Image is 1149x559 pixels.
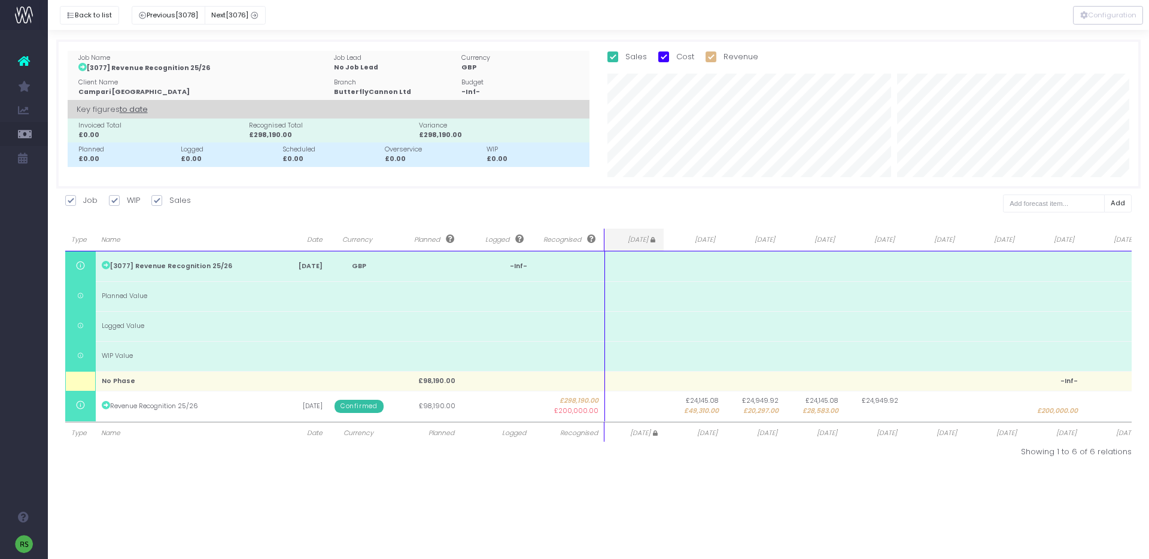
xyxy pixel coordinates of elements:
[466,235,524,245] span: Logged
[78,145,176,154] div: Planned
[554,406,598,416] span: £200,000.00
[334,63,457,72] div: No Job Lead
[95,391,275,421] td: Revenue Recognition 25/26
[1089,429,1136,438] span: [DATE]
[909,235,955,245] span: [DATE]
[181,154,278,164] div: £0.00
[390,391,461,421] td: £98,190.00
[466,429,526,438] span: Logged
[77,100,148,119] span: Key figures
[283,235,323,245] span: Date
[729,429,777,438] span: [DATE]
[729,235,775,245] span: [DATE]
[686,396,719,406] span: £24,145.08
[334,53,457,63] div: Job Lead
[226,10,248,20] span: [3076]
[461,53,584,63] div: Currency
[1073,6,1143,25] div: Vertical button group
[78,121,244,130] div: Invoiced Total
[610,235,656,245] span: [DATE]
[789,235,835,245] span: [DATE]
[862,396,898,406] span: £24,949.92
[1089,235,1134,245] span: [DATE]
[175,10,198,20] span: [3078]
[487,154,584,164] div: £0.00
[969,429,1017,438] span: [DATE]
[461,63,584,72] div: GBP
[969,235,1014,245] span: [DATE]
[78,53,329,63] div: Job Name
[334,78,457,87] div: Branch
[120,102,148,117] span: to date
[275,251,329,281] td: [DATE]
[742,396,779,406] span: £24,949.92
[803,406,838,416] span: £28,583.00
[78,130,244,140] div: £0.00
[101,235,266,245] span: Name
[15,535,33,553] img: images/default_profile_image.png
[684,406,719,416] span: £49,310.00
[151,195,191,206] label: Sales
[743,406,779,416] span: £20,297.00
[539,396,599,406] span: £298,190.00
[538,429,598,438] span: Recognised
[335,429,382,438] span: Currency
[610,429,658,438] span: [DATE]
[71,429,89,438] span: Type
[1029,429,1077,438] span: [DATE]
[385,154,482,164] div: £0.00
[282,145,380,154] div: Scheduled
[335,400,383,413] span: Confirmed
[281,429,323,438] span: Date
[805,396,838,406] span: £24,145.08
[789,429,837,438] span: [DATE]
[461,78,584,87] div: Budget
[95,341,275,371] td: WIP Value
[538,235,595,245] span: Recognised
[487,145,584,154] div: WIP
[78,87,329,97] div: Campari [GEOGRAPHIC_DATA]
[205,6,266,25] button: Next[3076]
[335,235,380,245] span: Currency
[658,51,694,63] label: Cost
[670,429,718,438] span: [DATE]
[1003,195,1105,213] input: Add forecast item...
[849,429,897,438] span: [DATE]
[181,145,278,154] div: Logged
[419,121,584,130] div: Variance
[461,251,533,281] td: -Inf-
[282,154,380,164] div: £0.00
[461,87,584,97] div: -Inf-
[1104,195,1132,213] button: Add
[397,235,454,245] span: Planned
[78,78,329,87] div: Client Name
[95,251,275,281] td: [3077] Revenue Recognition 25/26
[249,130,414,140] div: £298,190.00
[109,195,140,206] label: WIP
[1060,376,1078,386] span: -Inf-
[849,235,895,245] span: [DATE]
[670,235,715,245] span: [DATE]
[275,391,329,421] td: [DATE]
[390,371,461,391] td: £98,190.00
[1073,6,1143,25] button: Configuration
[71,235,87,245] span: Type
[101,429,269,438] span: Name
[95,371,275,391] td: No Phase
[60,6,119,25] button: Back to list
[1037,406,1078,416] span: £200,000.00
[95,311,275,341] td: Logged Value
[1029,235,1074,245] span: [DATE]
[65,195,98,206] label: Job
[394,429,454,438] span: Planned
[329,251,389,281] td: GBP
[385,145,482,154] div: Overservice
[95,281,275,311] td: Planned Value
[78,154,176,164] div: £0.00
[334,87,457,97] div: ButterflyCannon Ltd
[607,51,647,63] label: Sales
[706,51,758,63] label: Revenue
[607,446,1132,458] div: Showing 1 to 6 of 6 relations
[249,121,414,130] div: Recognised Total
[132,6,205,25] button: Previous[3078]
